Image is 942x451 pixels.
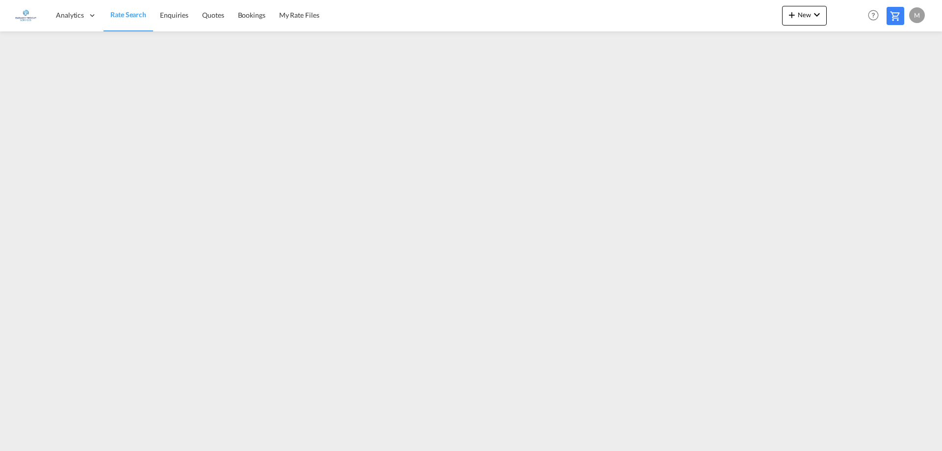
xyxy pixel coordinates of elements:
span: Analytics [56,10,84,20]
div: M [909,7,925,23]
span: New [786,11,823,19]
md-icon: icon-plus 400-fg [786,9,798,21]
img: 6a2c35f0b7c411ef99d84d375d6e7407.jpg [15,4,37,27]
span: Rate Search [110,10,146,19]
div: Help [865,7,887,25]
button: icon-plus 400-fgNewicon-chevron-down [782,6,827,26]
span: Bookings [238,11,265,19]
span: Help [865,7,882,24]
md-icon: icon-chevron-down [811,9,823,21]
span: Enquiries [160,11,188,19]
span: My Rate Files [279,11,319,19]
span: Quotes [202,11,224,19]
